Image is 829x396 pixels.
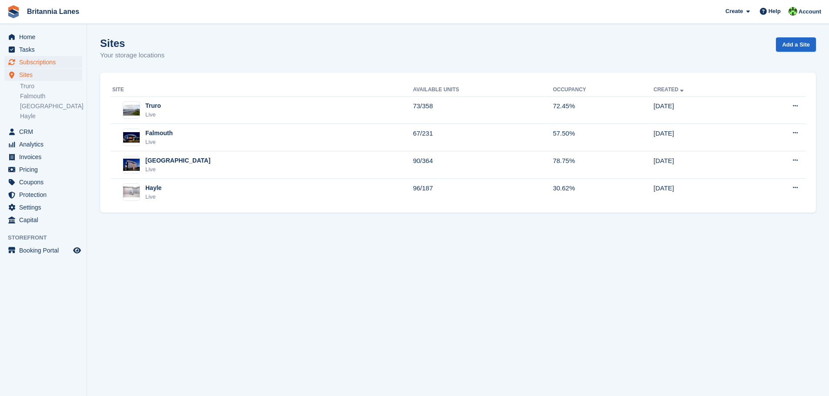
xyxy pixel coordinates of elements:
[4,201,82,213] a: menu
[4,151,82,163] a: menu
[20,92,82,100] a: Falmouth
[776,37,816,52] a: Add a Site
[111,83,413,97] th: Site
[4,138,82,150] a: menu
[4,69,82,81] a: menu
[123,159,140,171] img: Image of Exeter site
[654,151,750,179] td: [DATE]
[145,183,161,193] div: Hayle
[145,138,173,146] div: Live
[4,163,82,176] a: menu
[413,97,553,124] td: 73/358
[4,176,82,188] a: menu
[553,124,653,151] td: 57.50%
[19,244,71,256] span: Booking Portal
[19,31,71,43] span: Home
[145,101,161,110] div: Truro
[145,156,211,165] div: [GEOGRAPHIC_DATA]
[654,179,750,206] td: [DATE]
[19,151,71,163] span: Invoices
[19,126,71,138] span: CRM
[19,201,71,213] span: Settings
[123,132,140,143] img: Image of Falmouth site
[20,82,82,90] a: Truro
[725,7,743,16] span: Create
[654,97,750,124] td: [DATE]
[413,83,553,97] th: Available Units
[19,189,71,201] span: Protection
[8,233,87,242] span: Storefront
[553,179,653,206] td: 30.62%
[100,37,164,49] h1: Sites
[145,129,173,138] div: Falmouth
[789,7,797,16] img: Robert Parr
[145,110,161,119] div: Live
[72,245,82,256] a: Preview store
[19,176,71,188] span: Coupons
[20,112,82,120] a: Hayle
[4,126,82,138] a: menu
[4,189,82,201] a: menu
[19,214,71,226] span: Capital
[19,43,71,56] span: Tasks
[123,105,140,116] img: Image of Truro site
[100,50,164,60] p: Your storage locations
[4,43,82,56] a: menu
[4,31,82,43] a: menu
[553,83,653,97] th: Occupancy
[4,214,82,226] a: menu
[145,165,211,174] div: Live
[654,87,685,93] a: Created
[19,56,71,68] span: Subscriptions
[19,69,71,81] span: Sites
[19,163,71,176] span: Pricing
[19,138,71,150] span: Analytics
[654,124,750,151] td: [DATE]
[4,56,82,68] a: menu
[553,151,653,179] td: 78.75%
[413,124,553,151] td: 67/231
[145,193,161,201] div: Live
[413,151,553,179] td: 90/364
[123,186,140,198] img: Image of Hayle site
[23,4,83,19] a: Britannia Lanes
[799,7,821,16] span: Account
[553,97,653,124] td: 72.45%
[769,7,781,16] span: Help
[7,5,20,18] img: stora-icon-8386f47178a22dfd0bd8f6a31ec36ba5ce8667c1dd55bd0f319d3a0aa187defe.svg
[413,179,553,206] td: 96/187
[4,244,82,256] a: menu
[20,102,82,110] a: [GEOGRAPHIC_DATA]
